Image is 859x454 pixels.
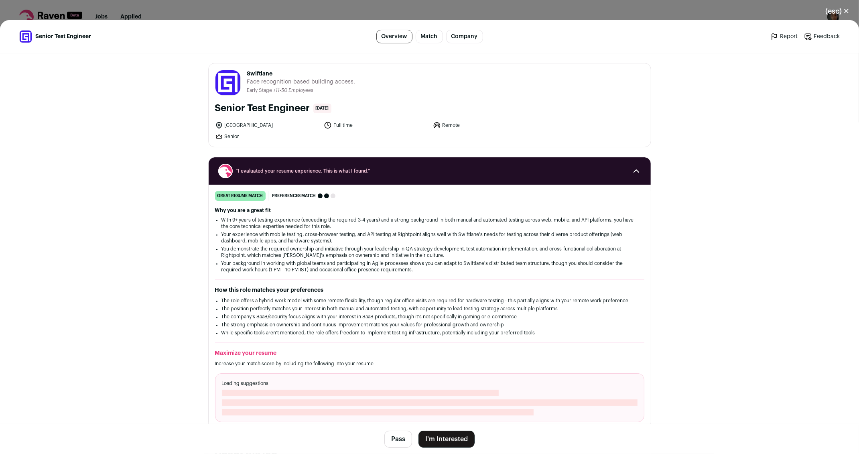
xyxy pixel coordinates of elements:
[416,30,443,43] a: Match
[247,70,355,78] span: Swiftlane
[215,349,644,357] h2: Maximize your resume
[221,231,638,244] li: Your experience with mobile testing, cross-browser testing, and API testing at Rightpoint aligns ...
[804,33,840,41] a: Feedback
[215,70,240,95] img: b2b56ff841e277dc7c1447f0a2642759102c18055e941526122a29ca38b56c26.jpg
[247,88,274,94] li: Early Stage
[221,314,638,320] li: The company's SaaS/security focus aligns with your interest in SaaS products, though it's not spe...
[313,104,331,113] span: [DATE]
[20,31,32,43] img: b2b56ff841e277dc7c1447f0a2642759102c18055e941526122a29ca38b56c26.jpg
[221,322,638,328] li: The strong emphasis on ownership and continuous improvement matches your values for professional ...
[324,121,428,129] li: Full time
[221,330,638,336] li: While specific tools aren't mentioned, the role offers freedom to implement testing infrastructur...
[221,297,638,304] li: The role offers a hybrid work model with some remote flexibility, though regular office visits ar...
[215,360,644,367] p: Increase your match score by including the following into your resume
[221,305,638,312] li: The position perfectly matches your interest in both manual and automated testing, with opportuni...
[35,33,91,41] span: Senior Test Engineer
[215,102,310,115] h1: Senior Test Engineer
[247,78,355,86] span: Face recognition-based building access.
[221,260,638,273] li: Your background in working with global teams and participating in Agile processes shows you can a...
[816,2,859,20] button: Close modal
[215,207,644,214] h2: Why you are a great fit
[215,286,644,294] h2: How this role matches your preferences
[215,132,319,140] li: Senior
[376,30,412,43] a: Overview
[770,33,798,41] a: Report
[384,431,412,448] button: Pass
[215,121,319,129] li: [GEOGRAPHIC_DATA]
[236,168,623,174] span: “I evaluated your resume experience. This is what I found.”
[446,30,483,43] a: Company
[274,88,314,94] li: /
[433,121,537,129] li: Remote
[272,192,316,200] span: Preferences match
[221,246,638,259] li: You demonstrate the required ownership and initiative through your leadership in QA strategy deve...
[276,88,314,93] span: 11-50 Employees
[215,191,266,201] div: great resume match
[215,373,644,422] div: Loading suggestions
[221,217,638,230] li: With 9+ years of testing experience (exceeding the required 3-4 years) and a strong background in...
[418,431,475,448] button: I'm Interested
